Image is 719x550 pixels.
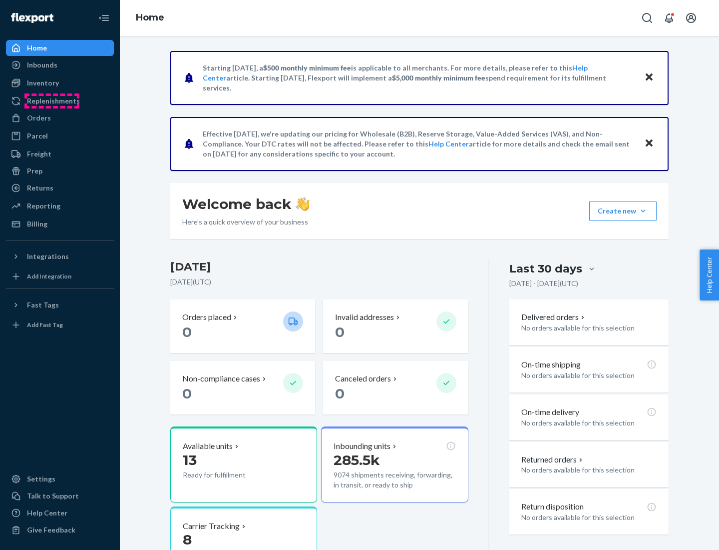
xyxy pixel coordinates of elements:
[27,219,47,229] div: Billing
[27,525,75,535] div: Give Feedback
[182,385,192,402] span: 0
[521,359,581,370] p: On-time shipping
[170,299,315,353] button: Orders placed 0
[509,261,582,276] div: Last 30 days
[6,75,114,91] a: Inventory
[27,113,51,123] div: Orders
[27,183,53,193] div: Returns
[27,43,47,53] div: Home
[170,277,468,287] p: [DATE] ( UTC )
[521,406,579,418] p: On-time delivery
[6,297,114,313] button: Fast Tags
[11,13,53,23] img: Flexport logo
[6,198,114,214] a: Reporting
[6,180,114,196] a: Returns
[6,522,114,538] button: Give Feedback
[183,470,275,480] p: Ready for fulfillment
[521,465,657,475] p: No orders available for this selection
[700,249,719,300] button: Help Center
[6,40,114,56] a: Home
[182,323,192,340] span: 0
[334,470,455,490] p: 9074 shipments receiving, forwarding, in transit, or ready to ship
[334,451,380,468] span: 285.5k
[659,8,679,28] button: Open notifications
[6,93,114,109] a: Replenishments
[6,216,114,232] a: Billing
[509,278,578,288] p: [DATE] - [DATE] ( UTC )
[6,128,114,144] a: Parcel
[323,299,468,353] button: Invalid addresses 0
[27,272,71,280] div: Add Integration
[27,320,63,329] div: Add Fast Tag
[6,248,114,264] button: Integrations
[27,149,51,159] div: Freight
[182,217,310,227] p: Here’s a quick overview of your business
[521,501,584,512] p: Return disposition
[183,520,240,532] p: Carrier Tracking
[27,300,59,310] div: Fast Tags
[182,373,260,384] p: Non-compliance cases
[392,73,485,82] span: $5,000 monthly minimum fee
[521,323,657,333] p: No orders available for this selection
[27,96,80,106] div: Replenishments
[94,8,114,28] button: Close Navigation
[323,361,468,414] button: Canceled orders 0
[334,440,390,452] p: Inbounding units
[27,491,79,501] div: Talk to Support
[6,110,114,126] a: Orders
[136,12,164,23] a: Home
[6,268,114,284] a: Add Integration
[643,70,656,85] button: Close
[637,8,657,28] button: Open Search Box
[521,454,585,465] button: Returned orders
[335,373,391,384] p: Canceled orders
[27,166,42,176] div: Prep
[203,63,635,93] p: Starting [DATE], a is applicable to all merchants. For more details, please refer to this article...
[182,195,310,213] h1: Welcome back
[521,512,657,522] p: No orders available for this selection
[335,311,394,323] p: Invalid addresses
[27,474,55,484] div: Settings
[521,418,657,428] p: No orders available for this selection
[6,163,114,179] a: Prep
[6,146,114,162] a: Freight
[335,323,345,340] span: 0
[27,78,59,88] div: Inventory
[183,451,197,468] span: 13
[589,201,657,221] button: Create new
[643,136,656,151] button: Close
[521,311,587,323] button: Delivered orders
[27,201,60,211] div: Reporting
[27,60,57,70] div: Inbounds
[296,197,310,211] img: hand-wave emoji
[170,361,315,414] button: Non-compliance cases 0
[6,488,114,504] a: Talk to Support
[203,129,635,159] p: Effective [DATE], we're updating our pricing for Wholesale (B2B), Reserve Storage, Value-Added Se...
[335,385,345,402] span: 0
[183,440,233,452] p: Available units
[6,57,114,73] a: Inbounds
[6,317,114,333] a: Add Fast Tag
[321,426,468,502] button: Inbounding units285.5k9074 shipments receiving, forwarding, in transit, or ready to ship
[6,471,114,487] a: Settings
[27,251,69,261] div: Integrations
[170,259,468,275] h3: [DATE]
[27,508,67,518] div: Help Center
[128,3,172,32] ol: breadcrumbs
[681,8,701,28] button: Open account menu
[27,131,48,141] div: Parcel
[428,139,469,148] a: Help Center
[170,426,317,502] button: Available units13Ready for fulfillment
[183,531,192,548] span: 8
[182,311,231,323] p: Orders placed
[263,63,351,72] span: $500 monthly minimum fee
[521,370,657,380] p: No orders available for this selection
[6,505,114,521] a: Help Center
